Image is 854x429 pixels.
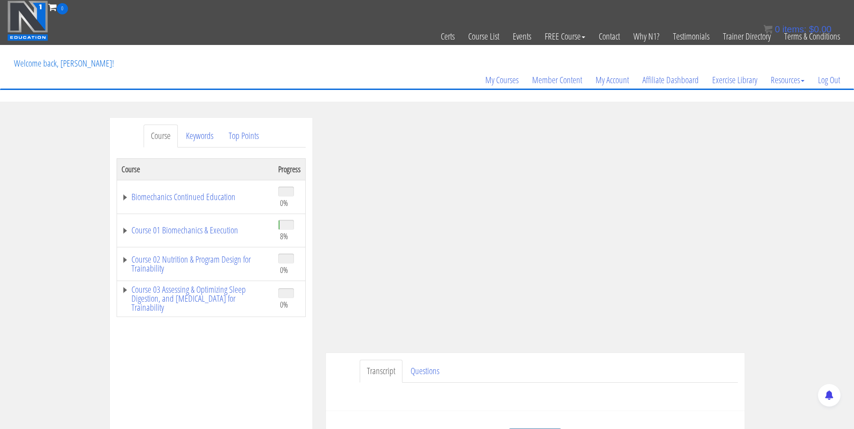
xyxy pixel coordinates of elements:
a: Course 01 Biomechanics & Execution [122,226,269,235]
img: icon11.png [764,25,773,34]
a: Questions [403,360,447,383]
a: FREE Course [538,14,592,58]
img: n1-education [7,0,48,41]
th: Course [117,158,274,180]
a: Exercise Library [705,58,764,102]
a: Terms & Conditions [777,14,847,58]
a: Contact [592,14,627,58]
a: Top Points [221,125,266,147]
a: Testimonials [666,14,716,58]
span: 0% [280,198,288,208]
a: Resources [764,58,811,102]
a: Why N1? [627,14,666,58]
th: Progress [274,158,306,180]
span: items: [782,24,806,34]
a: Certs [434,14,461,58]
a: Course List [461,14,506,58]
span: 0 [775,24,780,34]
bdi: 0.00 [809,24,831,34]
a: Course [144,125,178,147]
p: Welcome back, [PERSON_NAME]! [7,45,121,81]
a: My Account [589,58,636,102]
span: 8% [280,231,288,241]
a: Trainer Directory [716,14,777,58]
span: 0% [280,265,288,275]
a: Keywords [179,125,221,147]
a: My Courses [479,58,525,102]
a: Events [506,14,538,58]
span: $ [809,24,814,34]
span: 0 [57,3,68,14]
a: 0 [48,1,68,13]
a: Biomechanics Continued Education [122,192,269,201]
a: Log Out [811,58,847,102]
span: 0% [280,299,288,309]
a: Course 02 Nutrition & Program Design for Trainability [122,255,269,273]
a: Transcript [360,360,402,383]
a: 0 items: $0.00 [764,24,831,34]
a: Affiliate Dashboard [636,58,705,102]
a: Member Content [525,58,589,102]
a: Course 03 Assessing & Optimizing Sleep Digestion, and [MEDICAL_DATA] for Trainability [122,285,269,312]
